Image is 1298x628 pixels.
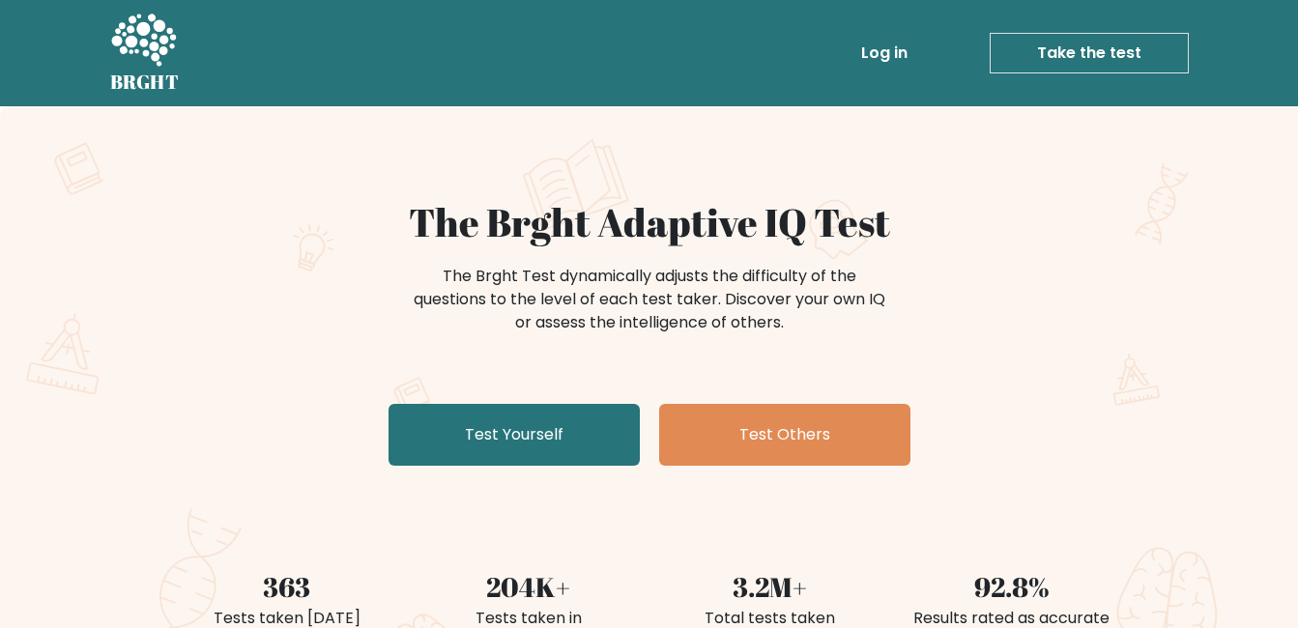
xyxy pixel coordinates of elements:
[659,404,910,466] a: Test Others
[178,566,396,607] div: 363
[389,404,640,466] a: Test Yourself
[903,566,1121,607] div: 92.8%
[990,33,1189,73] a: Take the test
[853,34,915,72] a: Log in
[110,71,180,94] h5: BRGHT
[419,566,638,607] div: 204K+
[408,265,891,334] div: The Brght Test dynamically adjusts the difficulty of the questions to the level of each test take...
[661,566,880,607] div: 3.2M+
[178,199,1121,245] h1: The Brght Adaptive IQ Test
[110,8,180,99] a: BRGHT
